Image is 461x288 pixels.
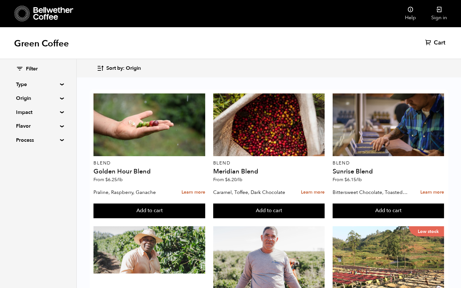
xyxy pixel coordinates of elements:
[333,204,444,218] button: Add to cart
[333,177,362,183] span: From
[333,168,444,175] h4: Sunrise Blend
[16,136,60,144] summary: Process
[213,188,289,197] p: Caramel, Toffee, Dark Chocolate
[213,168,325,175] h4: Meridian Blend
[97,61,141,76] button: Sort by: Origin
[213,204,325,218] button: Add to cart
[344,177,347,183] span: $
[93,168,205,175] h4: Golden Hour Blend
[434,39,445,47] span: Cart
[117,177,123,183] span: /lb
[344,177,362,183] bdi: 6.15
[105,177,123,183] bdi: 6.25
[93,177,123,183] span: From
[301,186,325,199] a: Learn more
[93,161,205,165] p: Blend
[213,177,242,183] span: From
[213,161,325,165] p: Blend
[225,177,242,183] bdi: 6.20
[237,177,242,183] span: /lb
[93,204,205,218] button: Add to cart
[14,38,69,49] h1: Green Coffee
[356,177,362,183] span: /lb
[225,177,228,183] span: $
[333,188,408,197] p: Bittersweet Chocolate, Toasted Marshmallow, Candied Orange, Praline
[420,186,444,199] a: Learn more
[333,161,444,165] p: Blend
[16,108,60,116] summary: Impact
[425,39,447,47] a: Cart
[16,122,60,130] summary: Flavor
[16,94,60,102] summary: Origin
[409,226,444,236] p: Low stock
[16,81,60,88] summary: Type
[105,177,108,183] span: $
[26,66,38,73] span: Filter
[106,65,141,72] span: Sort by: Origin
[93,188,169,197] p: Praline, Raspberry, Ganache
[182,186,205,199] a: Learn more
